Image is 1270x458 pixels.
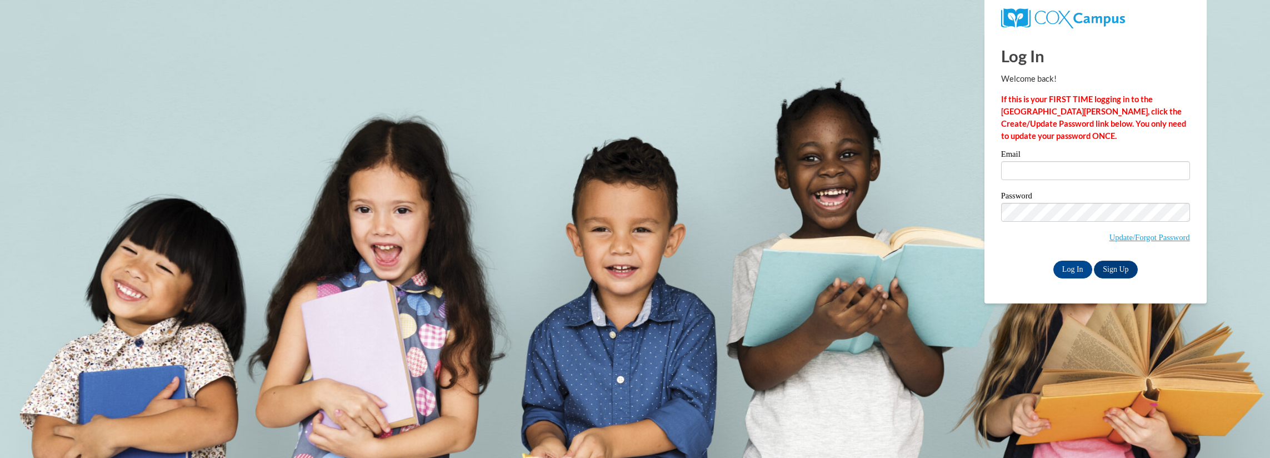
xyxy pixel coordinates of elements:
[1001,13,1125,22] a: COX Campus
[1001,73,1190,85] p: Welcome back!
[1001,44,1190,67] h1: Log In
[1001,192,1190,203] label: Password
[1001,94,1186,141] strong: If this is your FIRST TIME logging in to the [GEOGRAPHIC_DATA][PERSON_NAME], click the Create/Upd...
[1001,150,1190,161] label: Email
[1053,261,1092,278] input: Log In
[1109,233,1190,242] a: Update/Forgot Password
[1094,261,1137,278] a: Sign Up
[1001,8,1125,28] img: COX Campus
